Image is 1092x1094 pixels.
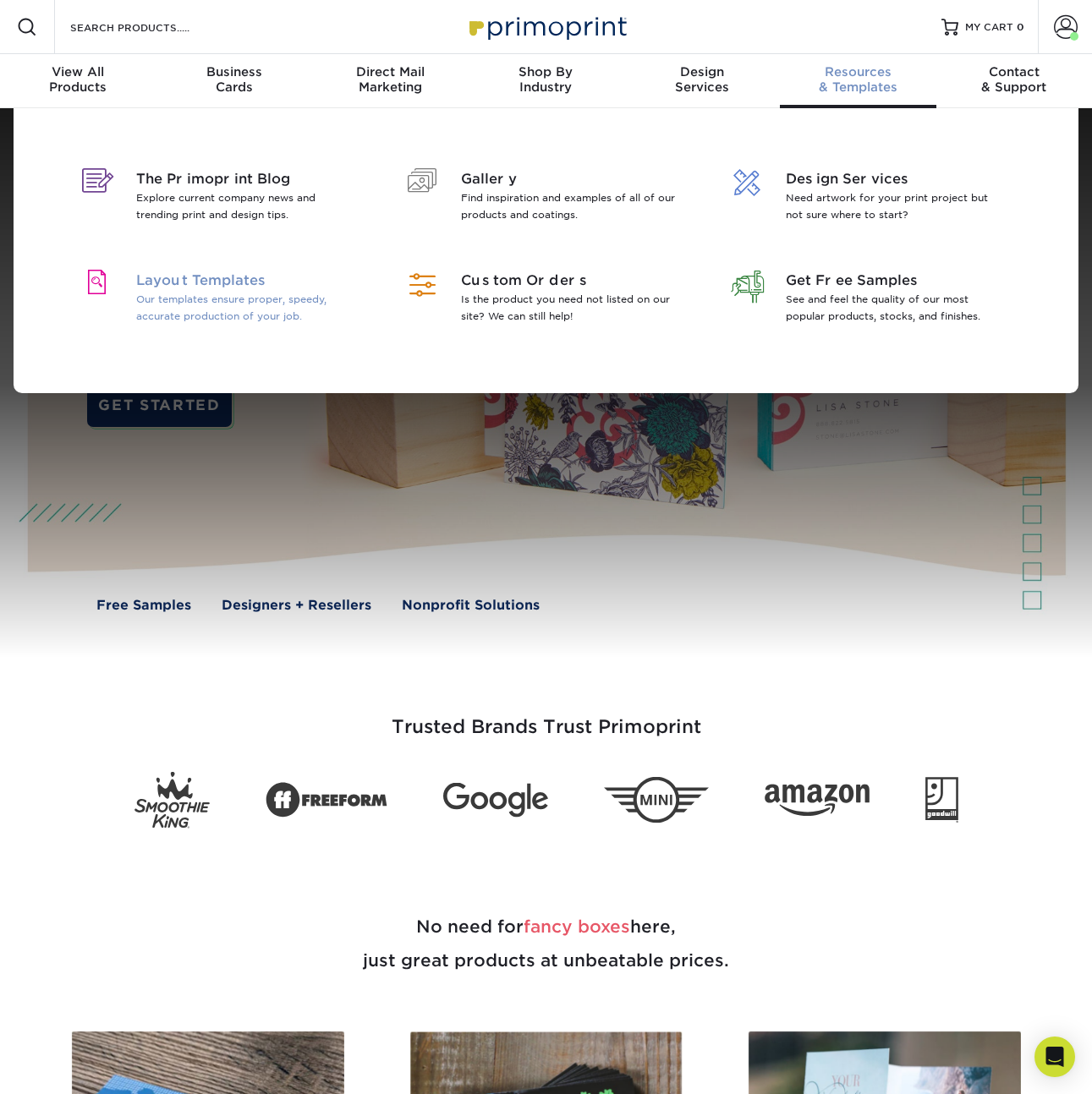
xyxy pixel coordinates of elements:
span: Resources [780,64,936,79]
p: Is the product you need not listed on our site? We can still help! [461,291,680,325]
span: Shop By [468,64,623,79]
h3: Trusted Brands Trust Primoprint [52,676,1041,758]
img: Amazon [765,784,870,816]
div: & Templates [780,64,936,95]
a: Gallery Find inspiration and examples of all of our products and coatings. [397,149,696,250]
img: Goodwill [925,777,958,823]
a: Get Free Samples See and feel the quality of our most popular products, stocks, and finishes. [722,250,1021,352]
a: Custom Orders Is the product you need not listed on our site? We can still help! [397,250,696,352]
input: SEARCH PRODUCTS..... [69,17,233,37]
p: Our templates ensure proper, speedy, accurate production of your job. [136,291,355,325]
span: Design [624,64,780,79]
p: See and feel the quality of our most popular products, stocks, and finishes. [786,291,1005,325]
div: Services [624,64,780,95]
p: Need artwork for your print project but not sure where to start? [786,189,1005,223]
span: Custom Orders [461,271,680,291]
span: Contact [936,64,1092,79]
a: Design Services Need artwork for your print project but not sure where to start? [722,149,1021,250]
span: 0 [1017,21,1024,33]
div: Industry [468,64,623,95]
p: Find inspiration and examples of all of our products and coatings. [461,189,680,223]
div: Cards [156,64,311,95]
img: Smoothie King [134,772,210,829]
span: Direct Mail [312,64,468,79]
span: fancy boxes [524,916,630,937]
h2: No need for here, just great products at unbeatable prices. [52,869,1041,1018]
div: & Support [936,64,1092,95]
span: The Primoprint Blog [136,169,355,189]
span: Design Services [786,169,1005,189]
span: Business [156,64,311,79]
div: Marketing [312,64,468,95]
a: DesignServices [624,54,780,108]
img: Google [443,783,548,818]
img: Primoprint [462,8,631,45]
span: Gallery [461,169,680,189]
img: Freeform [266,773,387,827]
a: BusinessCards [156,54,311,108]
span: Get Free Samples [786,271,1005,291]
a: The Primoprint Blog Explore current company news and trending print and design tips. [72,149,371,250]
span: MY CART [965,20,1013,35]
a: Resources& Templates [780,54,936,108]
a: Direct MailMarketing [312,54,468,108]
p: Explore current company news and trending print and design tips. [136,189,355,223]
div: Open Intercom Messenger [1034,1037,1075,1077]
img: Mini [604,777,709,823]
a: Layout Templates Our templates ensure proper, speedy, accurate production of your job. [72,250,371,352]
a: Shop ByIndustry [468,54,623,108]
span: Layout Templates [136,271,355,291]
a: Contact& Support [936,54,1092,108]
